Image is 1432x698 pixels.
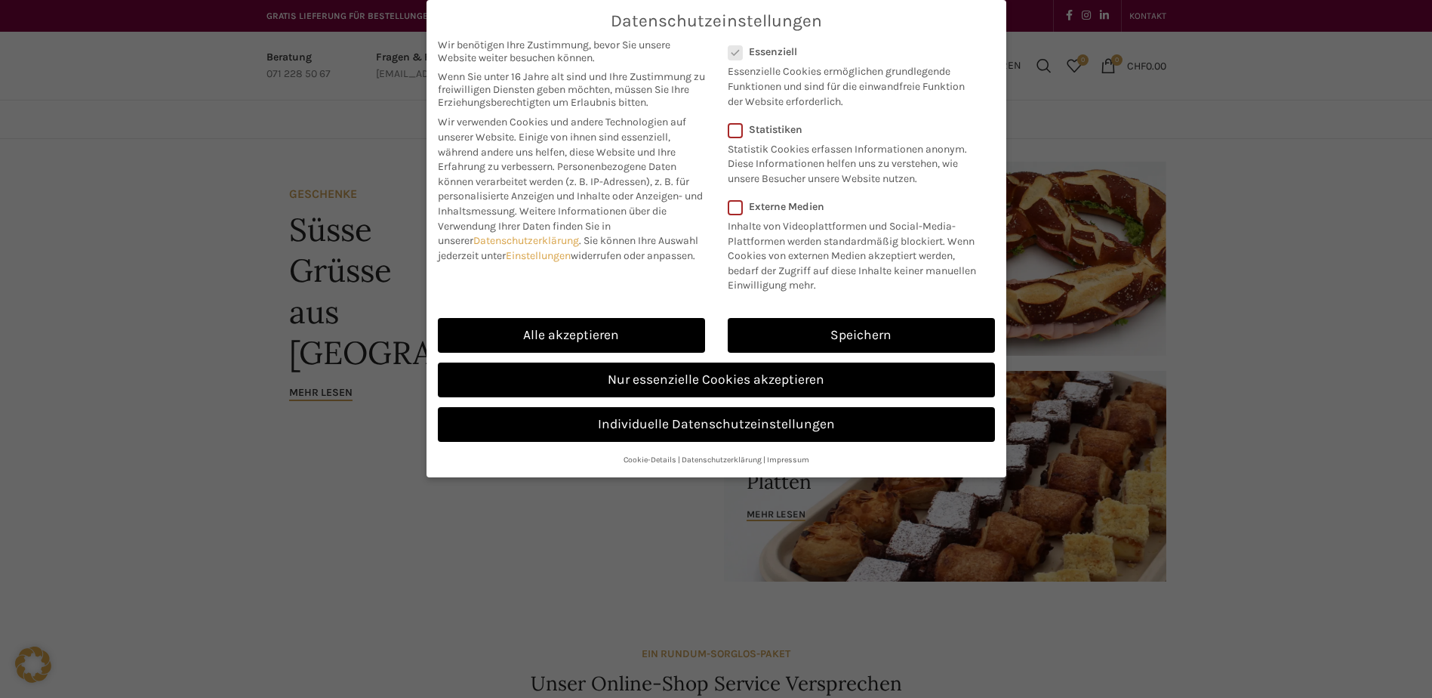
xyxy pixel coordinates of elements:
[682,455,762,465] a: Datenschutzerklärung
[438,407,995,442] a: Individuelle Datenschutzeinstellungen
[438,160,703,218] span: Personenbezogene Daten können verarbeitet werden (z. B. IP-Adressen), z. B. für personalisierte A...
[438,234,698,262] span: Sie können Ihre Auswahl jederzeit unter widerrufen oder anpassen.
[438,39,705,64] span: Wir benötigen Ihre Zustimmung, bevor Sie unsere Website weiter besuchen können.
[438,318,705,353] a: Alle akzeptieren
[506,249,571,262] a: Einstellungen
[728,136,975,187] p: Statistik Cookies erfassen Informationen anonym. Diese Informationen helfen uns zu verstehen, wie...
[473,234,579,247] a: Datenschutzerklärung
[728,318,995,353] a: Speichern
[438,116,686,173] span: Wir verwenden Cookies und andere Technologien auf unserer Website. Einige von ihnen sind essenzie...
[438,363,995,397] a: Nur essenzielle Cookies akzeptieren
[728,123,975,136] label: Statistiken
[728,200,985,213] label: Externe Medien
[438,70,705,109] span: Wenn Sie unter 16 Jahre alt sind und Ihre Zustimmung zu freiwilligen Diensten geben möchten, müss...
[624,455,676,465] a: Cookie-Details
[611,11,822,31] span: Datenschutzeinstellungen
[728,58,975,109] p: Essenzielle Cookies ermöglichen grundlegende Funktionen und sind für die einwandfreie Funktion de...
[728,213,985,293] p: Inhalte von Videoplattformen und Social-Media-Plattformen werden standardmäßig blockiert. Wenn Co...
[438,205,667,247] span: Weitere Informationen über die Verwendung Ihrer Daten finden Sie in unserer .
[767,455,809,465] a: Impressum
[728,45,975,58] label: Essenziell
